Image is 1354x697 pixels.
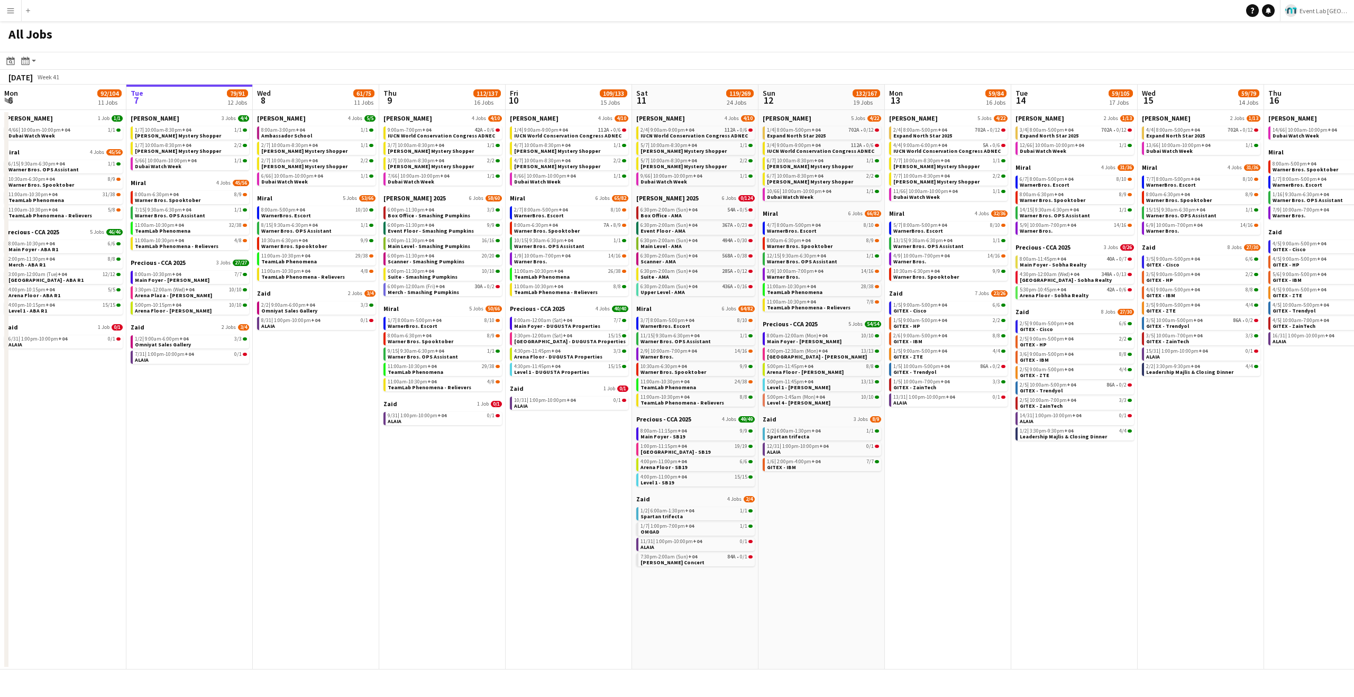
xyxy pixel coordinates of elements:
[1300,7,1350,15] span: Event Lab [GEOGRAPHIC_DATA]
[615,115,628,122] span: 4/10
[851,115,865,122] span: 5 Jobs
[90,149,104,155] span: 4 Jobs
[1142,114,1260,163] div: [PERSON_NAME]2 Jobs1/134/4|8:00am-5:00pm+04702A•0/12Expand North Star 202513/66|10:00am-10:00pm+0...
[614,143,621,148] span: 1/1
[598,127,609,133] span: 112A
[641,142,753,154] a: 5/7|10:00am-8:30pm+041/1[PERSON_NAME] Mystery Shopper
[893,127,1005,133] div: •
[1246,143,1253,148] span: 1/1
[510,114,628,194] div: [PERSON_NAME]4 Jobs4/101/4|9:00am-9:00pm+04112A•0/6IUCN World Conservation Congress ADNEC4/7|10:0...
[1307,160,1316,167] span: +04
[641,172,753,185] a: 9/66|10:00am-10:00pm+041/1Dubai Watch Week
[851,143,862,148] span: 112A
[440,172,449,179] span: +04
[1273,161,1316,167] span: 8:00am-5:00pm
[388,148,474,154] span: Tamara Mystery Shopper
[866,158,874,163] span: 1/1
[774,126,776,133] span: |
[524,127,568,133] span: 9:00am-9:00pm
[767,148,874,154] span: IUCN World Conservation Congress ADNEC
[983,143,989,148] span: 5A
[145,127,191,133] span: 10:00am-8:30pm
[261,158,270,163] span: 2/7
[135,163,181,170] span: Dubai Watch Week
[4,148,123,228] div: Miral4 Jobs45/566/15|9:30am-6:30pm+041/1Warner Bros. OPS Assistant10:30am-6:30pm+048/9Warner Bros...
[135,126,247,139] a: 1/7|10:00am-8:30pm+041/1[PERSON_NAME] Mystery Shopper
[388,142,500,154] a: 3/7|10:00am-8:30pm+041/1[PERSON_NAME] Mystery Shopper
[487,127,495,133] span: 0/6
[257,114,376,122] a: [PERSON_NAME]4 Jobs5/5
[767,127,776,133] span: 1/4
[990,127,1000,133] span: 0/12
[725,127,736,133] span: 112A
[383,114,502,122] a: [PERSON_NAME]4 Jobs4/10
[61,126,70,133] span: +04
[135,127,144,133] span: 1/7
[614,158,621,163] span: 2/2
[234,127,242,133] span: 1/1
[261,163,347,170] span: Tamara Mystery Shopper
[648,157,649,164] span: |
[767,126,879,139] a: 1/4|8:00am-5:00pm+04702A•0/12Expand North Star 2025
[135,158,147,163] span: 5/66
[261,172,373,185] a: 6/66|10:00am-10:00pm+041/1Dubai Watch Week
[514,127,523,133] span: 1/4
[21,161,65,167] span: 9:30am-6:30pm
[889,114,1008,209] div: [PERSON_NAME]5 Jobs4/222/4|8:00am-5:00pm+04702A•0/12Expand North Star 20254/4|9:00am-6:00pm+045A•...
[1146,142,1258,154] a: 13/66|10:00am-10:00pm+041/1Dubai Watch Week
[975,127,986,133] span: 702A
[1020,132,1078,139] span: Expand North Star 2025
[8,160,121,172] a: 6/15|9:30am-6:30pm+041/1Warner Bros. OPS Assistant
[98,115,109,122] span: 1 Job
[383,114,432,122] span: Kate
[56,160,65,167] span: +04
[1015,163,1031,171] span: Miral
[514,163,600,170] span: Tamara Mystery Shopper
[893,143,1005,148] div: •
[725,115,739,122] span: 4 Jobs
[1015,114,1134,163] div: [PERSON_NAME]2 Jobs1/133/4|8:00am-5:00pm+04702A•0/12Expand North Star 202512/66|10:00am-10:00pm+0...
[893,127,902,133] span: 2/4
[514,127,626,133] div: •
[777,158,823,163] span: 10:00am-8:30pm
[938,142,947,149] span: +04
[4,148,20,156] span: Miral
[522,142,523,149] span: |
[348,115,362,122] span: 4 Jobs
[314,172,323,179] span: +04
[142,142,144,149] span: |
[522,126,523,133] span: |
[901,126,902,133] span: |
[636,114,755,122] a: [PERSON_NAME]4 Jobs4/10
[261,143,270,148] span: 2/7
[1020,127,1029,133] span: 3/4
[1120,115,1134,122] span: 1/13
[8,161,20,167] span: 6/15
[182,142,191,149] span: +04
[893,163,980,170] span: Tamara Mystery Shopper
[524,172,526,179] span: |
[4,114,123,148] div: [PERSON_NAME]1 Job1/14/66|10:00am-10:00pm+041/1Dubai Watch Week
[1117,127,1127,133] span: 0/12
[1273,127,1287,133] span: 14/66
[308,142,317,149] span: +04
[598,115,612,122] span: 4 Jobs
[361,127,368,133] span: 1/1
[422,126,431,133] span: +04
[1146,143,1160,148] span: 13/66
[361,143,368,148] span: 1/1
[866,143,874,148] span: 0/6
[19,126,20,133] span: |
[889,114,1008,122] a: [PERSON_NAME]5 Jobs4/22
[1244,164,1260,171] span: 31/36
[688,142,697,149] span: +04
[893,142,1005,154] a: 4/4|9:00am-6:00pm+045A•0/6IUCN World Conservation Congress ADNEC
[740,158,747,163] span: 2/2
[388,126,500,139] a: 9:00am-7:00pm+0442A•0/6IUCN World Conservation Congress ADNEC
[767,143,776,148] span: 3/4
[767,132,826,139] span: Expand North Star 2025
[763,114,881,209] div: [PERSON_NAME]5 Jobs4/221/4|8:00am-5:00pm+04702A•0/12Expand North Star 20253/4|9:00am-9:00pm+04112...
[1020,142,1132,154] a: 12/66|10:00am-10:00pm+041/1Dubai Watch Week
[435,157,444,164] span: +04
[1119,143,1127,148] span: 1/1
